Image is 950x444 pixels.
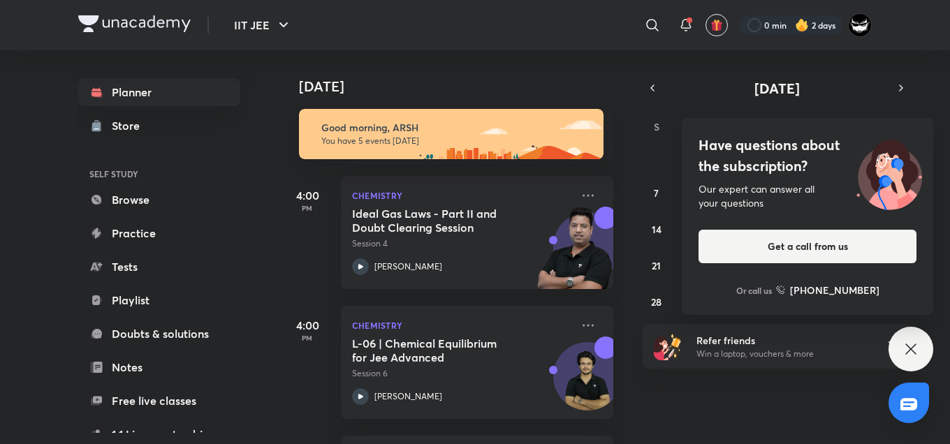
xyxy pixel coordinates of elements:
[536,207,613,303] img: unacademy
[654,332,682,360] img: referral
[374,260,442,273] p: [PERSON_NAME]
[78,286,240,314] a: Playlist
[78,353,240,381] a: Notes
[654,120,659,133] abbr: Sunday
[652,259,661,272] abbr: September 21, 2025
[848,13,872,37] img: ARSH Khan
[352,187,571,204] p: Chemistry
[795,18,809,32] img: streak
[352,336,526,364] h5: L-06 | Chemical Equilibrium for Jee Advanced
[699,182,916,210] div: Our expert can answer all your questions
[78,15,191,32] img: Company Logo
[699,135,916,177] h4: Have questions about the subscription?
[78,112,240,140] a: Store
[78,387,240,415] a: Free live classes
[321,135,591,147] p: You have 5 events [DATE]
[78,320,240,348] a: Doubts & solutions
[645,182,668,204] button: September 7, 2025
[374,390,442,403] p: [PERSON_NAME]
[662,78,891,98] button: [DATE]
[321,121,591,134] h6: Good morning, ARSH
[790,283,879,297] h6: [PHONE_NUMBER]
[78,253,240,281] a: Tests
[279,187,335,204] h5: 4:00
[645,290,668,313] button: September 28, 2025
[845,135,933,210] img: ttu_illustration_new.svg
[651,295,662,309] abbr: September 28, 2025
[696,348,868,360] p: Win a laptop, vouchers & more
[699,230,916,263] button: Get a call from us
[299,109,604,159] img: morning
[706,14,728,36] button: avatar
[352,207,526,235] h5: Ideal Gas Laws - Part II and Doubt Clearing Session
[226,11,300,39] button: IIT JEE
[78,219,240,247] a: Practice
[776,283,879,297] a: [PHONE_NUMBER]
[279,204,335,212] p: PM
[710,19,723,31] img: avatar
[78,15,191,36] a: Company Logo
[279,334,335,342] p: PM
[352,237,571,250] p: Session 4
[736,284,772,297] p: Or call us
[299,78,627,95] h4: [DATE]
[352,367,571,380] p: Session 6
[652,223,662,236] abbr: September 14, 2025
[279,317,335,334] h5: 4:00
[645,218,668,240] button: September 14, 2025
[112,117,148,134] div: Store
[696,333,868,348] h6: Refer friends
[352,317,571,334] p: Chemistry
[78,162,240,186] h6: SELF STUDY
[78,78,240,106] a: Planner
[654,186,659,200] abbr: September 7, 2025
[554,350,621,417] img: Avatar
[754,79,800,98] span: [DATE]
[78,186,240,214] a: Browse
[645,254,668,276] button: September 21, 2025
